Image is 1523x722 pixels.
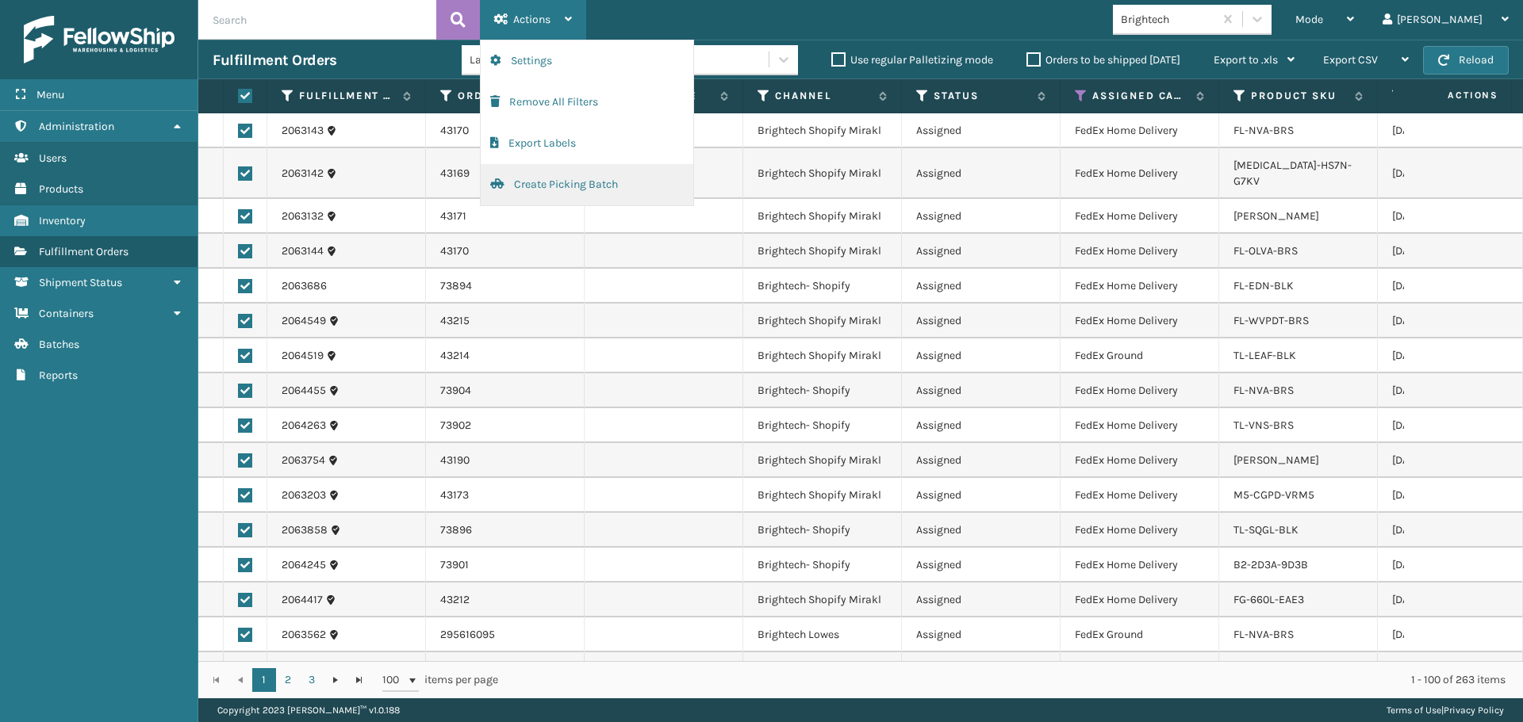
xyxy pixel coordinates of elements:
[743,478,902,513] td: Brightech Shopify Mirakl
[1061,113,1219,148] td: FedEx Home Delivery
[481,164,693,205] button: Create Picking Batch
[1233,124,1294,137] a: FL-NVA-BRS
[282,313,326,329] a: 2064549
[39,120,114,133] span: Administration
[743,583,902,617] td: Brightech Shopify Mirakl
[1233,314,1309,327] a: FL-WVPDT-BRS
[743,373,902,408] td: Brightech- Shopify
[39,151,67,165] span: Users
[1233,628,1294,641] a: FL-NVA-BRS
[1061,478,1219,513] td: FedEx Home Delivery
[282,166,324,181] a: 2063142
[743,617,902,652] td: Brightech Lowes
[1233,384,1294,397] a: FL-NVA-BRS
[1061,652,1219,687] td: FedEx Home Delivery
[743,408,902,443] td: Brightech- Shopify
[426,513,585,548] td: 73896
[217,698,400,722] p: Copyright 2023 [PERSON_NAME]™ v 1.0.188
[902,617,1061,652] td: Assigned
[426,617,585,652] td: 295616095
[324,668,347,692] a: Go to the next page
[1061,304,1219,338] td: FedEx Home Delivery
[934,89,1030,103] label: Status
[282,453,325,468] a: 2063754
[1423,46,1509,74] button: Reload
[347,668,371,692] a: Go to the last page
[743,234,902,269] td: Brightech Shopify Mirakl
[1233,523,1299,537] a: TL-SQGL-BLK
[39,182,83,196] span: Products
[481,82,693,123] button: Remove All Filters
[282,383,326,399] a: 2064455
[1121,11,1215,28] div: Brightech
[299,89,395,103] label: Fulfillment Order Id
[426,199,585,234] td: 43171
[1061,373,1219,408] td: FedEx Home Delivery
[1061,443,1219,478] td: FedEx Home Delivery
[282,557,326,573] a: 2064245
[743,113,902,148] td: Brightech Shopify Mirakl
[382,672,406,688] span: 100
[902,304,1061,338] td: Assigned
[426,478,585,513] td: 43173
[1214,53,1278,67] span: Export to .xls
[902,652,1061,687] td: Assigned
[902,583,1061,617] td: Assigned
[1251,89,1347,103] label: Product SKU
[1233,593,1304,606] a: FG-660L-EAE3
[902,199,1061,234] td: Assigned
[426,652,585,687] td: 43183
[282,487,326,503] a: 2063203
[743,269,902,304] td: Brightech- Shopify
[1233,209,1319,223] a: [PERSON_NAME]
[1061,148,1219,199] td: FedEx Home Delivery
[282,418,326,434] a: 2064263
[743,548,902,583] td: Brightech- Shopify
[1233,488,1314,502] a: M5-CGPD-VRM5
[902,443,1061,478] td: Assigned
[426,234,585,269] td: 43170
[39,276,122,289] span: Shipment Status
[426,269,585,304] td: 73894
[902,269,1061,304] td: Assigned
[470,52,593,68] div: Last 90 Days
[426,113,585,148] td: 43170
[36,88,64,101] span: Menu
[1061,513,1219,548] td: FedEx Home Delivery
[1387,698,1504,722] div: |
[1061,548,1219,583] td: FedEx Home Delivery
[1092,89,1188,103] label: Assigned Carrier Service
[252,668,276,692] a: 1
[282,592,323,608] a: 2064417
[1233,558,1308,571] a: B2-2D3A-9D3B
[426,373,585,408] td: 73904
[902,408,1061,443] td: Assigned
[426,148,585,199] td: 43169
[1233,279,1294,292] a: FL-EDN-BLK
[481,123,693,164] button: Export Labels
[902,513,1061,548] td: Assigned
[282,522,328,538] a: 2063858
[282,243,324,259] a: 2063144
[282,123,324,139] a: 2063143
[1061,199,1219,234] td: FedEx Home Delivery
[743,304,902,338] td: Brightech Shopify Mirakl
[743,199,902,234] td: Brightech Shopify Mirakl
[1233,453,1319,467] a: [PERSON_NAME]
[426,443,585,478] td: 43190
[1061,338,1219,373] td: FedEx Ground
[1061,269,1219,304] td: FedEx Home Delivery
[902,548,1061,583] td: Assigned
[775,89,871,103] label: Channel
[1323,53,1378,67] span: Export CSV
[39,338,79,351] span: Batches
[39,307,94,320] span: Containers
[743,338,902,373] td: Brightech Shopify Mirakl
[382,668,498,692] span: items per page
[520,672,1506,688] div: 1 - 100 of 263 items
[426,583,585,617] td: 43212
[276,668,300,692] a: 2
[458,89,554,103] label: Order Number
[1295,13,1323,26] span: Mode
[329,674,342,686] span: Go to the next page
